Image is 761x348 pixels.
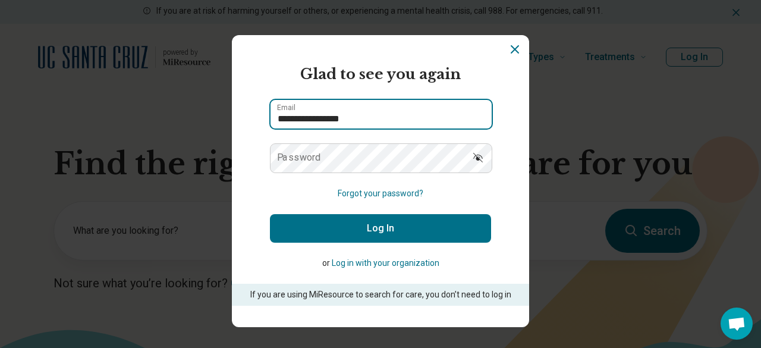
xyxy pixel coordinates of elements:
[338,187,423,200] button: Forgot your password?
[270,257,491,269] p: or
[232,35,529,327] section: Login Dialog
[249,289,512,301] p: If you are using MiResource to search for care, you don’t need to log in
[270,64,491,85] h2: Glad to see you again
[508,42,522,57] button: Dismiss
[332,257,439,269] button: Log in with your organization
[277,104,295,111] label: Email
[277,153,321,162] label: Password
[465,143,491,172] button: Show password
[270,214,491,243] button: Log In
